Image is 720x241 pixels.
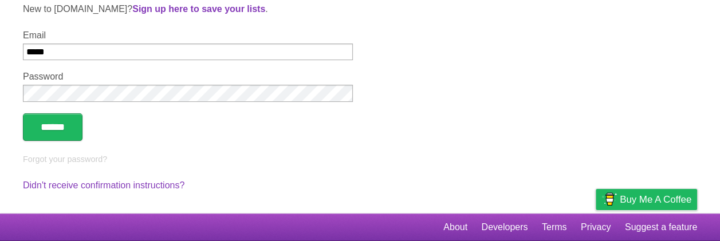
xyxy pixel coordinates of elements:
[481,216,528,238] a: Developers
[601,189,617,209] img: Buy me a coffee
[625,216,697,238] a: Suggest a feature
[23,2,697,16] p: New to [DOMAIN_NAME]? .
[443,216,467,238] a: About
[620,189,691,210] span: Buy me a coffee
[23,180,184,190] a: Didn't receive confirmation instructions?
[596,189,697,210] a: Buy me a coffee
[132,4,265,14] a: Sign up here to save your lists
[581,216,611,238] a: Privacy
[542,216,567,238] a: Terms
[23,155,107,164] a: Forgot your password?
[23,72,353,82] label: Password
[23,30,353,41] label: Email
